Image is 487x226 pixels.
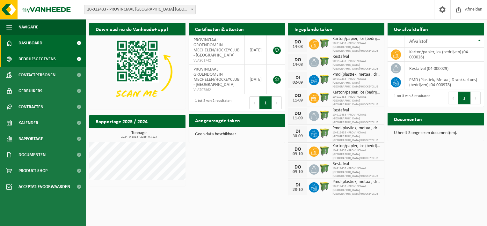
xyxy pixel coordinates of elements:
span: Karton/papier, los (bedrijven) [332,144,381,149]
div: 1 tot 3 van 3 resultaten [391,91,430,105]
div: DO [291,93,304,98]
h2: Ingeplande taken [288,23,339,35]
img: WB-0770-HPE-GN-50 [319,38,330,49]
span: 10-912433 - PROVINCIAAL [GEOGRAPHIC_DATA] [GEOGRAPHIC_DATA]/HOCKEYCLUB [332,167,381,178]
td: [DATE] [245,65,267,94]
span: Restafval [332,108,381,113]
img: WB-0770-HPE-GN-51 [319,56,330,67]
span: 10-912433 - PROVINCIAAL GROENDOMEIN MECHELEN/HOCKEYCLUB - MECHELEN [84,5,195,14]
span: Kalender [18,115,38,131]
div: DI [291,183,304,188]
img: Download de VHEPlus App [89,35,185,108]
div: DO [291,165,304,170]
div: 28-10 [291,188,304,192]
span: 10-912433 - PROVINCIAAL GROENDOMEIN MECHELEN/HOCKEYCLUB - MECHELEN [84,5,196,14]
div: DO [291,40,304,45]
span: Restafval [332,54,381,59]
span: Gebruikers [18,83,42,99]
span: PROVINCIAAL GROENDOMEIN MECHELEN/HOCKEYCLUB - [GEOGRAPHIC_DATA] [193,38,240,58]
div: 09-10 [291,152,304,156]
img: WB-0770-HPE-GN-51 [319,163,330,174]
div: 02-09 [291,80,304,85]
span: Navigatie [18,19,38,35]
td: restafval (04-000029) [404,62,484,75]
span: Bedrijfsgegevens [18,51,56,67]
button: Next [471,92,481,104]
td: [DATE] [245,35,267,65]
span: 10-912433 - PROVINCIAAL [GEOGRAPHIC_DATA] [GEOGRAPHIC_DATA]/HOCKEYCLUB [332,59,381,71]
div: DO [291,57,304,63]
img: WB-0770-HPE-GN-51 [319,110,330,121]
h2: Rapportage 2025 / 2024 [89,115,154,127]
span: 10-912433 - PROVINCIAAL [GEOGRAPHIC_DATA] [GEOGRAPHIC_DATA]/HOCKEYCLUB [332,185,381,196]
button: Next [272,96,282,109]
span: Acceptatievoorwaarden [18,179,70,195]
img: WB-0770-HPE-GN-51 [319,181,330,192]
h2: Uw afvalstoffen [388,23,434,35]
td: karton/papier, los (bedrijven) (04-000026) [404,48,484,62]
span: Karton/papier, los (bedrijven) [332,36,381,41]
button: Previous [249,96,259,109]
span: Pmd (plastiek, metaal, drankkartons) (bedrijven) [332,72,381,77]
h2: Documenten [388,113,428,125]
button: Previous [448,92,458,104]
span: Pmd (plastiek, metaal, drankkartons) (bedrijven) [332,126,381,131]
div: 14-08 [291,45,304,49]
div: 1 tot 2 van 2 resultaten [192,96,231,110]
span: Rapportage [18,131,43,147]
img: WB-0770-HPE-GN-50 [319,92,330,103]
div: 11-09 [291,98,304,103]
span: Contactpersonen [18,67,55,83]
span: Afvalstof [409,39,427,44]
p: Geen data beschikbaar. [195,132,279,137]
div: DO [291,111,304,116]
h2: Download nu de Vanheede+ app! [89,23,174,35]
p: U heeft 5 ongelezen document(en). [394,131,477,135]
span: 10-912433 - PROVINCIAAL [GEOGRAPHIC_DATA] [GEOGRAPHIC_DATA]/HOCKEYCLUB [332,113,381,124]
div: 14-08 [291,63,304,67]
span: Dashboard [18,35,42,51]
img: WB-0770-HPE-GN-51 [319,128,330,139]
span: Restafval [332,162,381,167]
span: PROVINCIAAL GROENDOMEIN MECHELEN/HOCKEYCLUB - [GEOGRAPHIC_DATA] [193,67,240,87]
div: 11-09 [291,116,304,121]
div: 09-10 [291,170,304,174]
span: Contracten [18,99,43,115]
div: DI [291,75,304,80]
div: 30-09 [291,134,304,139]
div: DO [291,147,304,152]
span: Product Shop [18,163,47,179]
h2: Certificaten & attesten [189,23,250,35]
span: 10-912433 - PROVINCIAAL [GEOGRAPHIC_DATA] [GEOGRAPHIC_DATA]/HOCKEYCLUB [332,131,381,142]
span: 2024: 0,881 t - 2025: 0,712 t [92,135,185,139]
button: 1 [259,96,272,109]
span: 10-912433 - PROVINCIAAL [GEOGRAPHIC_DATA] [GEOGRAPHIC_DATA]/HOCKEYCLUB [332,149,381,160]
button: 1 [458,92,471,104]
h3: Tonnage [92,131,185,139]
td: PMD (Plastiek, Metaal, Drankkartons) (bedrijven) (04-000978) [404,75,484,89]
div: DI [291,129,304,134]
img: WB-0770-HPE-GN-51 [319,74,330,85]
img: WB-0770-HPE-GN-50 [319,146,330,156]
span: Pmd (plastiek, metaal, drankkartons) (bedrijven) [332,179,381,185]
span: 10-912433 - PROVINCIAAL [GEOGRAPHIC_DATA] [GEOGRAPHIC_DATA]/HOCKEYCLUB [332,77,381,89]
h2: Aangevraagde taken [189,114,246,126]
span: VLA901742 [193,58,240,63]
span: Karton/papier, los (bedrijven) [332,90,381,95]
a: Bekijk rapportage [138,127,185,140]
span: 10-912433 - PROVINCIAAL [GEOGRAPHIC_DATA] [GEOGRAPHIC_DATA]/HOCKEYCLUB [332,95,381,107]
span: 10-912433 - PROVINCIAAL [GEOGRAPHIC_DATA] [GEOGRAPHIC_DATA]/HOCKEYCLUB [332,41,381,53]
span: VLA707362 [193,87,240,93]
span: Documenten [18,147,46,163]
